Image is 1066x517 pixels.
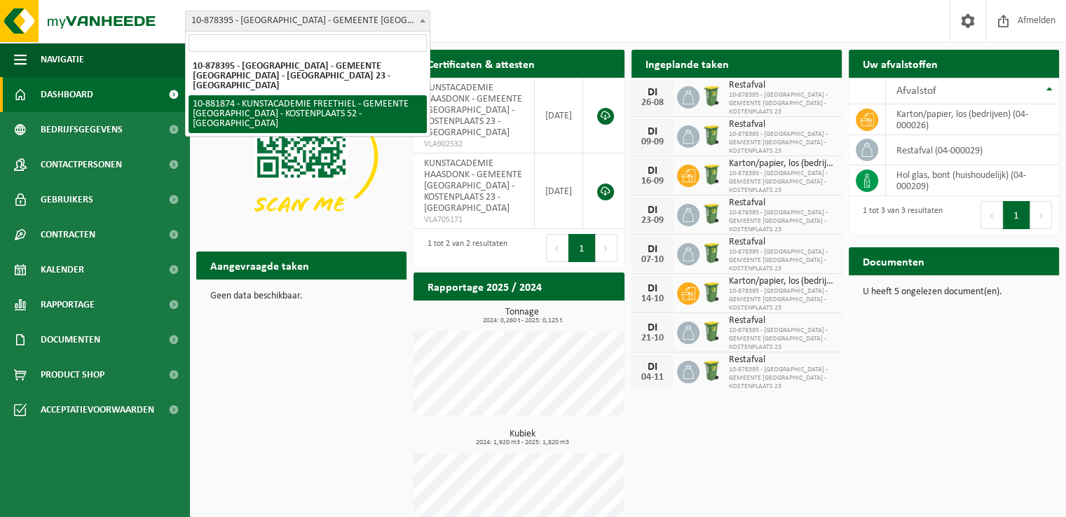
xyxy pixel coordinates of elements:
h2: Aangevraagde taken [196,251,323,279]
span: Bedrijfsgegevens [41,112,123,147]
button: 1 [1003,201,1030,229]
img: WB-0240-HPE-GN-50 [699,163,723,186]
div: DI [638,322,667,333]
span: 10-878395 - KUNSTACADEMIE HAASDONK - GEMEENTE BEVEREN - KOSTENPLAATS 23 - HAASDONK [186,11,430,31]
span: 10-878395 - [GEOGRAPHIC_DATA] - GEMEENTE [GEOGRAPHIC_DATA] - KOSTENPLAATS 23 [729,287,835,312]
img: Download de VHEPlus App [196,78,406,235]
span: Restafval [729,354,835,366]
span: 10-878395 - [GEOGRAPHIC_DATA] - GEMEENTE [GEOGRAPHIC_DATA] - KOSTENPLAATS 23 [729,248,835,273]
button: Next [1030,201,1052,229]
span: Gebruikers [41,182,93,217]
span: Restafval [729,119,835,130]
div: 14-10 [638,294,667,304]
span: Kalender [41,252,84,287]
div: DI [638,244,667,255]
span: Dashboard [41,77,93,112]
span: 2024: 1,920 m3 - 2025: 1,820 m3 [421,439,624,446]
span: Rapportage [41,287,95,322]
span: Acceptatievoorwaarden [41,392,154,427]
td: [DATE] [535,153,583,229]
div: DI [638,165,667,177]
span: Navigatie [41,42,84,77]
button: Previous [980,201,1003,229]
div: 16-09 [638,177,667,186]
p: U heeft 5 ongelezen document(en). [863,287,1045,297]
div: 21-10 [638,333,667,343]
li: 10-878395 - [GEOGRAPHIC_DATA] - GEMEENTE [GEOGRAPHIC_DATA] - [GEOGRAPHIC_DATA] 23 - [GEOGRAPHIC_D... [189,57,427,95]
h2: Documenten [849,247,938,275]
span: Product Shop [41,357,104,392]
img: WB-0240-HPE-GN-50 [699,319,723,343]
img: WB-0240-HPE-GN-50 [699,359,723,382]
div: DI [638,361,667,373]
span: Restafval [729,237,835,248]
div: 04-11 [638,373,667,382]
button: 1 [568,234,596,262]
span: Karton/papier, los (bedrijven) [729,158,835,170]
img: WB-0240-HPE-GN-50 [699,280,723,304]
div: DI [638,205,667,216]
img: WB-0240-HPE-GN-50 [699,84,723,108]
span: 2024: 0,260 t - 2025: 0,125 t [421,317,624,324]
td: hol glas, bont (huishoudelijk) (04-000209) [886,165,1059,196]
h2: Uw afvalstoffen [849,50,952,77]
span: Restafval [729,80,835,91]
span: 10-878395 - [GEOGRAPHIC_DATA] - GEMEENTE [GEOGRAPHIC_DATA] - KOSTENPLAATS 23 [729,170,835,195]
img: WB-0240-HPE-GN-50 [699,202,723,226]
span: VLA705171 [424,214,523,226]
div: 07-10 [638,255,667,265]
span: VLA902532 [424,139,523,150]
td: karton/papier, los (bedrijven) (04-000026) [886,104,1059,135]
div: 1 tot 2 van 2 resultaten [421,233,507,263]
div: 1 tot 3 van 3 resultaten [856,200,943,230]
div: DI [638,87,667,98]
span: Afvalstof [896,85,936,97]
span: Documenten [41,322,100,357]
div: DI [638,283,667,294]
img: WB-0240-HPE-GN-50 [699,123,723,147]
td: restafval (04-000029) [886,135,1059,165]
div: DI [638,126,667,137]
a: Bekijk rapportage [520,300,623,328]
li: 10-881874 - KUNSTACADEMIE FREETHIEL - GEMEENTE [GEOGRAPHIC_DATA] - KOSTENPLAATS 52 - [GEOGRAPHIC_... [189,95,427,133]
span: Karton/papier, los (bedrijven) [729,276,835,287]
div: 23-09 [638,216,667,226]
span: 10-878395 - KUNSTACADEMIE HAASDONK - GEMEENTE BEVEREN - KOSTENPLAATS 23 - HAASDONK [185,11,430,32]
span: 10-878395 - [GEOGRAPHIC_DATA] - GEMEENTE [GEOGRAPHIC_DATA] - KOSTENPLAATS 23 [729,91,835,116]
h2: Ingeplande taken [631,50,743,77]
span: Restafval [729,198,835,209]
h3: Kubiek [421,429,624,446]
span: 10-878395 - [GEOGRAPHIC_DATA] - GEMEENTE [GEOGRAPHIC_DATA] - KOSTENPLAATS 23 [729,326,835,352]
span: Restafval [729,315,835,326]
div: 09-09 [638,137,667,147]
h2: Certificaten & attesten [414,50,549,77]
td: [DATE] [535,78,583,153]
h2: Rapportage 2025 / 2024 [414,273,556,300]
span: Contactpersonen [41,147,122,182]
span: 10-878395 - [GEOGRAPHIC_DATA] - GEMEENTE [GEOGRAPHIC_DATA] - KOSTENPLAATS 23 [729,366,835,391]
div: 26-08 [638,98,667,108]
span: Contracten [41,217,95,252]
img: WB-0240-HPE-GN-50 [699,241,723,265]
button: Next [596,234,617,262]
h3: Tonnage [421,308,624,324]
span: 10-878395 - [GEOGRAPHIC_DATA] - GEMEENTE [GEOGRAPHIC_DATA] - KOSTENPLAATS 23 [729,209,835,234]
p: Geen data beschikbaar. [210,291,392,301]
button: Previous [546,234,568,262]
span: KUNSTACADEMIE HAASDONK - GEMEENTE [GEOGRAPHIC_DATA] - KOSTENPLAATS 23 - [GEOGRAPHIC_DATA] [424,158,522,214]
span: 10-878395 - [GEOGRAPHIC_DATA] - GEMEENTE [GEOGRAPHIC_DATA] - KOSTENPLAATS 23 [729,130,835,156]
span: KUNSTACADEMIE HAASDONK - GEMEENTE [GEOGRAPHIC_DATA] - KOSTENPLAATS 23 - [GEOGRAPHIC_DATA] [424,83,522,138]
